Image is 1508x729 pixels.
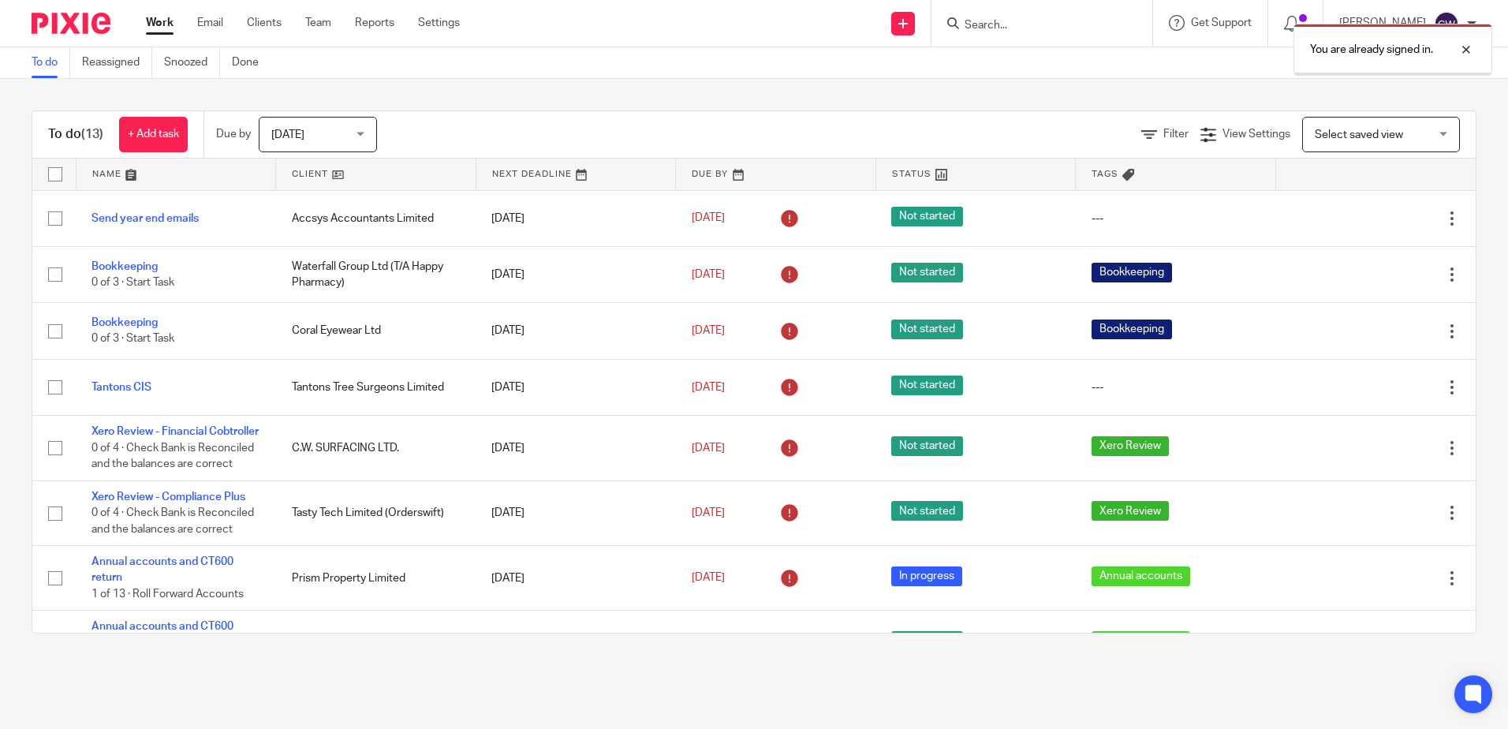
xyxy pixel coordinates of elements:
[692,573,725,584] span: [DATE]
[1315,129,1403,140] span: Select saved view
[476,480,676,545] td: [DATE]
[305,15,331,31] a: Team
[476,303,676,359] td: [DATE]
[1310,42,1433,58] p: You are already signed in.
[355,15,394,31] a: Reports
[891,376,963,395] span: Not started
[692,382,725,393] span: [DATE]
[692,325,725,336] span: [DATE]
[276,416,476,480] td: C.W. SURFACING LTD.
[476,416,676,480] td: [DATE]
[1092,263,1172,282] span: Bookkeeping
[476,359,676,415] td: [DATE]
[1434,11,1459,36] img: svg%3E
[276,611,476,675] td: Servecom Limited
[276,480,476,545] td: Tasty Tech Limited (Orderswift)
[692,213,725,224] span: [DATE]
[1092,170,1118,178] span: Tags
[276,190,476,246] td: Accsys Accountants Limited
[276,303,476,359] td: Coral Eyewear Ltd
[91,507,254,535] span: 0 of 4 · Check Bank is Reconciled and the balances are correct
[1092,436,1169,456] span: Xero Review
[91,621,233,648] a: Annual accounts and CT600 return
[891,566,962,586] span: In progress
[1092,211,1260,226] div: ---
[891,436,963,456] span: Not started
[91,213,199,224] a: Send year end emails
[82,47,152,78] a: Reassigned
[692,507,725,518] span: [DATE]
[1092,631,1190,651] span: Annual accounts
[119,117,188,152] a: + Add task
[1092,320,1172,339] span: Bookkeeping
[91,426,259,437] a: Xero Review - Financial Cobtroller
[91,317,158,328] a: Bookkeeping
[91,443,254,470] span: 0 of 4 · Check Bank is Reconciled and the balances are correct
[146,15,174,31] a: Work
[91,589,244,600] span: 1 of 13 · Roll Forward Accounts
[91,334,174,345] span: 0 of 3 · Start Task
[91,382,151,393] a: Tantons CIS
[891,263,963,282] span: Not started
[1222,129,1290,140] span: View Settings
[276,359,476,415] td: Tantons Tree Surgeons Limited
[91,556,233,583] a: Annual accounts and CT600 return
[891,320,963,339] span: Not started
[692,443,725,454] span: [DATE]
[1092,501,1169,521] span: Xero Review
[32,13,110,34] img: Pixie
[197,15,223,31] a: Email
[91,492,245,503] a: Xero Review - Compliance Plus
[891,631,963,651] span: Not started
[1163,129,1189,140] span: Filter
[692,269,725,280] span: [DATE]
[476,246,676,302] td: [DATE]
[276,246,476,302] td: Waterfall Group Ltd (T/A Happy Pharmacy)
[1092,379,1260,395] div: ---
[32,47,70,78] a: To do
[476,611,676,675] td: [DATE]
[476,546,676,611] td: [DATE]
[91,277,174,288] span: 0 of 3 · Start Task
[1092,566,1190,586] span: Annual accounts
[476,190,676,246] td: [DATE]
[164,47,220,78] a: Snoozed
[271,129,304,140] span: [DATE]
[891,207,963,226] span: Not started
[216,126,251,142] p: Due by
[891,501,963,521] span: Not started
[418,15,460,31] a: Settings
[91,261,158,272] a: Bookkeeping
[232,47,271,78] a: Done
[48,126,103,143] h1: To do
[247,15,282,31] a: Clients
[81,128,103,140] span: (13)
[276,546,476,611] td: Prism Property Limited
